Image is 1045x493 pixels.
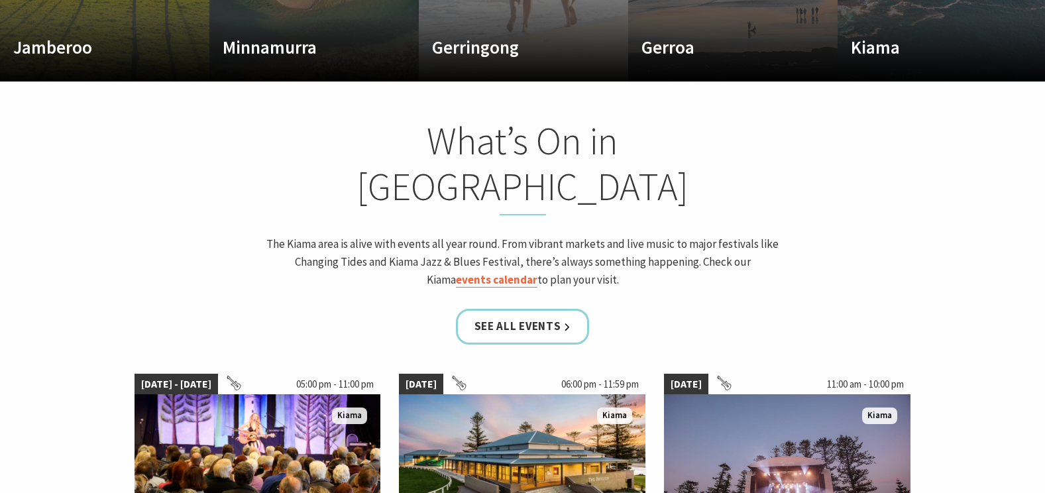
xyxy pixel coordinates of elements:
h4: Kiama [851,36,1003,58]
span: 05:00 pm - 11:00 pm [290,374,380,395]
h4: Minnamurra [223,36,374,58]
a: events calendar [456,272,537,288]
span: 11:00 am - 10:00 pm [820,374,910,395]
span: Kiama [332,408,367,424]
p: The Kiama area is alive with events all year round. From vibrant markets and live music to major ... [263,235,783,290]
h2: What’s On in [GEOGRAPHIC_DATA] [263,118,783,215]
span: [DATE] [664,374,708,395]
span: Kiama [597,408,632,424]
span: Kiama [862,408,897,424]
a: See all Events [456,309,590,344]
span: [DATE] - [DATE] [135,374,218,395]
h4: Gerroa [641,36,793,58]
h4: Gerringong [432,36,584,58]
span: 06:00 pm - 11:59 pm [555,374,645,395]
h4: Jamberoo [13,36,165,58]
span: [DATE] [399,374,443,395]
